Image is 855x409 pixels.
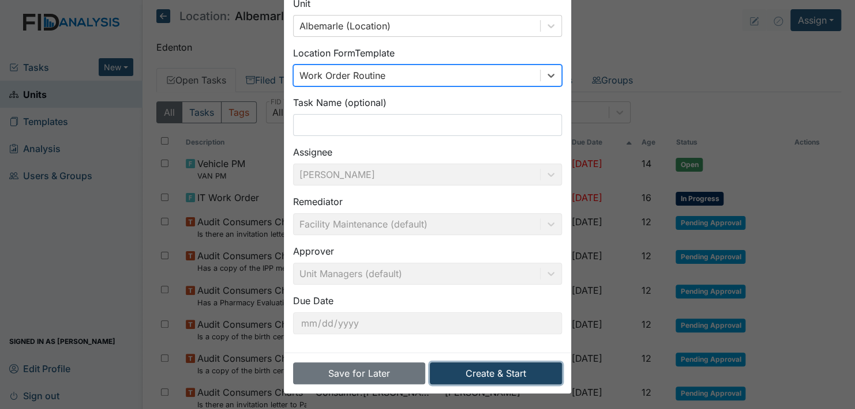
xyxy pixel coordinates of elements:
div: Albemarle (Location) [299,19,391,33]
label: Approver [293,244,334,258]
div: Work Order Routine [299,69,385,82]
label: Location Form Template [293,46,395,60]
button: Save for Later [293,362,425,384]
label: Due Date [293,294,333,308]
label: Assignee [293,145,332,159]
button: Create & Start [430,362,562,384]
label: Task Name (optional) [293,96,387,109]
label: Remediator [293,195,343,209]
